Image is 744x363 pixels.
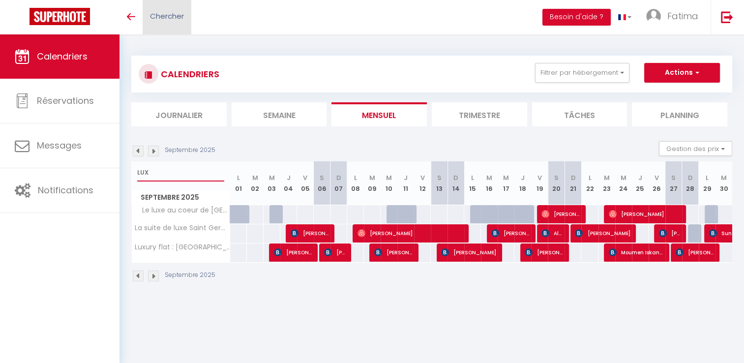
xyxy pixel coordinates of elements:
[721,173,727,182] abbr: M
[441,243,497,262] span: [PERSON_NAME]
[354,173,357,182] abbr: L
[621,173,626,182] abbr: M
[570,173,575,182] abbr: D
[414,161,431,205] th: 12
[230,161,247,205] th: 01
[535,63,629,83] button: Filtrer par hébergement
[303,173,307,182] abbr: V
[665,161,682,205] th: 27
[706,173,709,182] abbr: L
[491,224,530,242] span: [PERSON_NAME]
[548,161,565,205] th: 20
[369,173,375,182] abbr: M
[37,50,88,62] span: Calendriers
[320,173,324,182] abbr: S
[514,161,531,205] th: 18
[132,190,230,205] span: Septembre 2025
[649,161,665,205] th: 26
[364,161,381,205] th: 09
[541,205,580,223] span: [PERSON_NAME]
[671,173,676,182] abbr: S
[264,161,280,205] th: 03
[481,161,498,205] th: 16
[397,161,414,205] th: 11
[464,161,481,205] th: 15
[521,173,525,182] abbr: J
[133,224,232,232] span: La suite de luxe Saint Germain
[297,161,314,205] th: 05
[252,173,258,182] abbr: M
[609,243,664,262] span: Moumen Iskandrani
[498,161,514,205] th: 17
[471,173,474,182] abbr: L
[503,173,509,182] abbr: M
[431,161,447,205] th: 13
[541,224,564,242] span: Alasdair Were
[324,243,346,262] span: [PERSON_NAME]
[644,63,720,83] button: Actions
[38,184,93,196] span: Notifications
[721,11,733,23] img: logout
[589,173,592,182] abbr: L
[646,9,661,24] img: ...
[287,173,291,182] abbr: J
[336,173,341,182] abbr: D
[280,161,297,205] th: 04
[269,173,275,182] abbr: M
[37,94,94,107] span: Réservations
[525,243,564,262] span: [PERSON_NAME]
[374,243,413,262] span: [PERSON_NAME]
[615,161,632,205] th: 24
[659,224,681,242] span: [PERSON_NAME]
[565,161,581,205] th: 21
[137,164,224,181] input: Rechercher un logement...
[133,243,232,251] span: Luxury flat : [GEOGRAPHIC_DATA]
[165,271,215,280] p: Septembre 2025
[237,173,240,182] abbr: L
[638,173,642,182] abbr: J
[330,161,347,205] th: 07
[331,102,427,126] li: Mensuel
[150,11,184,21] span: Chercher
[453,173,458,182] abbr: D
[537,173,542,182] abbr: V
[542,9,611,26] button: Besoin d'aide ?
[575,224,630,242] span: [PERSON_NAME]
[158,63,219,85] h3: CALENDRIERS
[486,173,492,182] abbr: M
[386,173,392,182] abbr: M
[291,224,329,242] span: [PERSON_NAME]
[347,161,364,205] th: 08
[437,173,442,182] abbr: S
[581,161,598,205] th: 22
[357,224,463,242] span: [PERSON_NAME]
[247,161,264,205] th: 02
[676,243,714,262] span: [PERSON_NAME]
[447,161,464,205] th: 14
[531,161,548,205] th: 19
[165,146,215,155] p: Septembre 2025
[432,102,527,126] li: Trimestre
[715,161,732,205] th: 30
[274,243,313,262] span: [PERSON_NAME]
[554,173,559,182] abbr: S
[655,173,659,182] abbr: V
[30,8,90,25] img: Super Booking
[659,141,732,156] button: Gestion des prix
[604,173,610,182] abbr: M
[667,10,698,22] span: Fatima
[632,161,649,205] th: 25
[404,173,408,182] abbr: J
[688,173,693,182] abbr: D
[133,205,232,216] span: Le luxe au coeur de [GEOGRAPHIC_DATA]
[598,161,615,205] th: 23
[420,173,425,182] abbr: V
[682,161,699,205] th: 28
[232,102,327,126] li: Semaine
[532,102,627,126] li: Tâches
[609,205,681,223] span: [PERSON_NAME]
[131,102,227,126] li: Journalier
[37,139,82,151] span: Messages
[632,102,727,126] li: Planning
[699,161,715,205] th: 29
